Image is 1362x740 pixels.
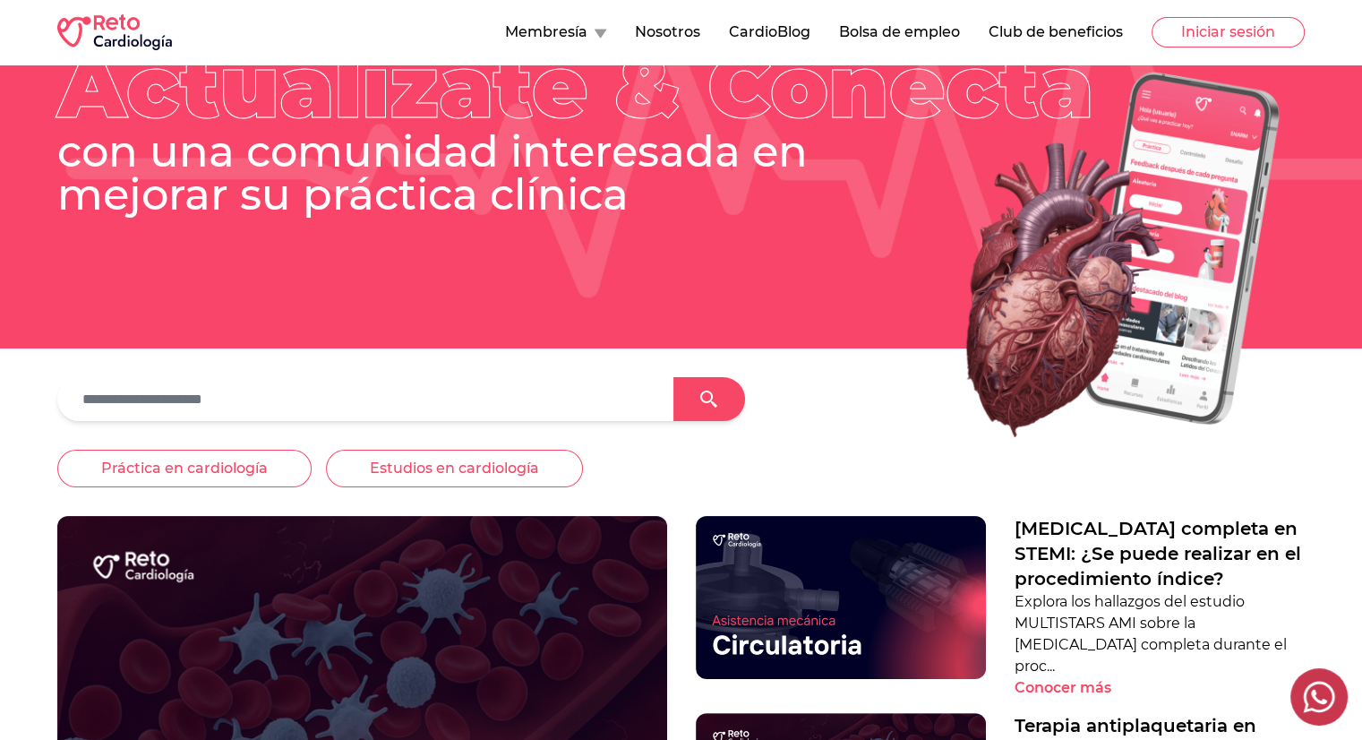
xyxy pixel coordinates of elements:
img: RETO Cardio Logo [57,14,172,50]
button: Estudios en cardiología [326,450,583,487]
button: Práctica en cardiología [57,450,312,487]
button: Nosotros [635,22,700,43]
img: Revascularización completa en STEMI: ¿Se puede realizar en el procedimiento índice? [696,516,986,679]
button: Conocer más [1015,677,1143,699]
a: [MEDICAL_DATA] completa en STEMI: ¿Se puede realizar en el procedimiento índice? [1015,516,1305,591]
button: Membresía [505,22,606,43]
p: Conocer más [1015,677,1111,699]
img: Heart [878,51,1305,460]
button: Bolsa de empleo [839,22,960,43]
p: Explora los hallazgos del estudio MULTISTARS AMI sobre la [MEDICAL_DATA] completa durante el proc... [1015,591,1305,677]
a: Conocer más [1015,677,1305,699]
button: CardioBlog [729,22,810,43]
button: Club de beneficios [989,22,1123,43]
button: Iniciar sesión [1152,17,1305,47]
